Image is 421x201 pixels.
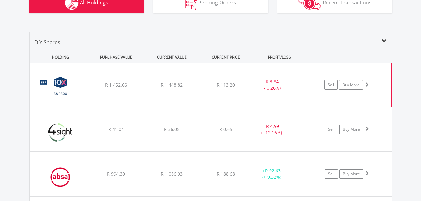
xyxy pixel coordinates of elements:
[248,168,296,180] div: + (+ 9.32%)
[108,126,124,132] span: R 41.04
[145,51,199,63] div: CURRENT VALUE
[34,39,60,46] span: DIY Shares
[217,171,235,177] span: R 188.68
[164,126,179,132] span: R 36.05
[107,171,125,177] span: R 994.30
[219,126,232,132] span: R 0.65
[89,51,144,63] div: PURCHASE VALUE
[217,82,235,88] span: R 113.20
[30,51,88,63] div: HOLDING
[252,51,307,63] div: PROFIT/LOSS
[339,80,363,90] a: Buy More
[161,171,183,177] span: R 1 086.93
[33,115,88,149] img: EQU.ZA.4SI.png
[324,80,338,90] a: Sell
[339,125,363,134] a: Buy More
[105,82,127,88] span: R 1 452.66
[33,160,88,194] img: EQU.ZA.ABG.png
[161,82,183,88] span: R 1 448.82
[325,125,338,134] a: Sell
[248,79,295,91] div: - (- 0.26%)
[248,123,296,136] div: - (- 12.16%)
[266,79,279,85] span: R 3.84
[200,51,251,63] div: CURRENT PRICE
[266,123,279,129] span: R 4.99
[33,71,88,105] img: EQU.ZA.CSP500.png
[325,169,338,179] a: Sell
[339,169,363,179] a: Buy More
[265,168,281,174] span: R 92.63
